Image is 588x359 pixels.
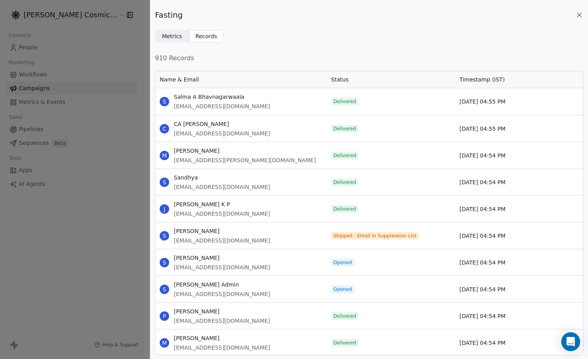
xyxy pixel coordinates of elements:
[459,312,505,320] span: [DATE] 04:54 PM
[155,9,182,20] span: Fasting
[174,93,270,101] span: Salma A Bhavnagarwaala
[174,183,270,191] span: [EMAIL_ADDRESS][DOMAIN_NAME]
[160,76,199,83] span: Name & Email
[174,156,316,164] span: [EMAIL_ADDRESS][PERSON_NAME][DOMAIN_NAME]
[174,102,270,110] span: [EMAIL_ADDRESS][DOMAIN_NAME]
[331,76,349,83] span: Status
[459,339,505,347] span: [DATE] 04:54 PM
[334,152,356,159] span: Delivered
[174,281,270,289] span: [PERSON_NAME] Admin
[174,227,270,235] span: [PERSON_NAME]
[160,151,169,160] span: M
[160,97,169,106] span: S
[174,317,270,325] span: [EMAIL_ADDRESS][DOMAIN_NAME]
[162,32,182,41] span: Metrics
[459,125,505,133] span: [DATE] 04:55 PM
[160,285,169,294] span: S
[155,54,583,63] span: 910 Records
[155,88,583,356] div: grid
[160,124,169,133] span: C
[459,259,505,266] span: [DATE] 04:54 PM
[174,254,270,262] span: [PERSON_NAME]
[334,206,356,212] span: Delivered
[459,98,505,105] span: [DATE] 04:55 PM
[174,290,270,298] span: [EMAIL_ADDRESS][DOMAIN_NAME]
[334,126,356,132] span: Delivered
[160,338,169,348] span: M
[174,120,270,128] span: CA [PERSON_NAME]
[174,334,270,342] span: [PERSON_NAME]
[160,231,169,241] span: S
[459,76,505,83] span: Timestamp (IST)
[334,286,352,292] span: Opened
[334,179,356,185] span: Delivered
[334,233,417,239] span: Skipped - Email In Suppression List
[160,311,169,321] span: P
[334,98,356,105] span: Delivered
[160,258,169,267] span: S
[459,285,505,293] span: [DATE] 04:54 PM
[174,344,270,352] span: [EMAIL_ADDRESS][DOMAIN_NAME]
[334,340,356,346] span: Delivered
[174,174,270,181] span: Sandhya
[174,210,270,218] span: [EMAIL_ADDRESS][DOMAIN_NAME]
[459,232,505,240] span: [DATE] 04:54 PM
[160,204,169,214] span: J
[174,147,316,155] span: [PERSON_NAME]
[561,332,580,351] div: Open Intercom Messenger
[459,152,505,159] span: [DATE] 04:54 PM
[459,205,505,213] span: [DATE] 04:54 PM
[334,313,356,319] span: Delivered
[174,263,270,271] span: [EMAIL_ADDRESS][DOMAIN_NAME]
[160,178,169,187] span: S
[334,259,352,266] span: Opened
[459,178,505,186] span: [DATE] 04:54 PM
[174,307,270,315] span: [PERSON_NAME]
[174,200,270,208] span: [PERSON_NAME] K P
[174,237,270,244] span: [EMAIL_ADDRESS][DOMAIN_NAME]
[174,130,270,137] span: [EMAIL_ADDRESS][DOMAIN_NAME]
